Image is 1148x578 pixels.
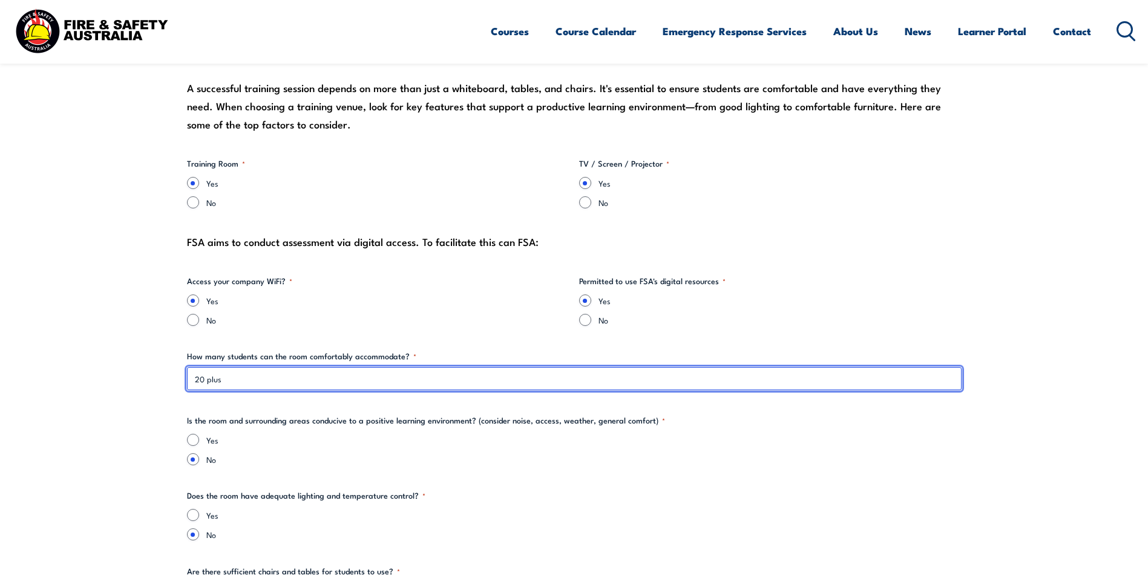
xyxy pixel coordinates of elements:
[206,196,569,208] label: No
[187,275,292,287] legend: Access your company WiFi?
[187,79,962,133] div: A successful training session depends on more than just a whiteboard, tables, and chairs. It's es...
[206,177,569,189] label: Yes
[599,294,962,307] label: Yes
[556,15,636,47] a: Course Calendar
[599,177,962,189] label: Yes
[187,233,962,251] div: FSA aims to conduct assessment via digital access. To facilitate this can FSA:
[187,350,962,362] label: How many students can the room comfortably accommodate?
[206,294,569,307] label: Yes
[206,434,962,446] label: Yes
[187,414,665,427] legend: Is the room and surrounding areas conducive to a positive learning environment? (consider noise, ...
[187,490,425,502] legend: Does the room have adequate lighting and temperature control?
[206,453,962,465] label: No
[206,528,962,540] label: No
[206,314,569,326] label: No
[663,15,807,47] a: Emergency Response Services
[1053,15,1091,47] a: Contact
[958,15,1026,47] a: Learner Portal
[491,15,529,47] a: Courses
[599,196,962,208] label: No
[579,275,726,287] legend: Permitted to use FSA's digital resources
[187,158,245,170] legend: Training Room
[833,15,878,47] a: About Us
[905,15,931,47] a: News
[187,565,400,577] legend: Are there sufficient chairs and tables for students to use?
[206,509,962,521] label: Yes
[599,314,962,326] label: No
[579,158,669,170] legend: TV / Screen / Projector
